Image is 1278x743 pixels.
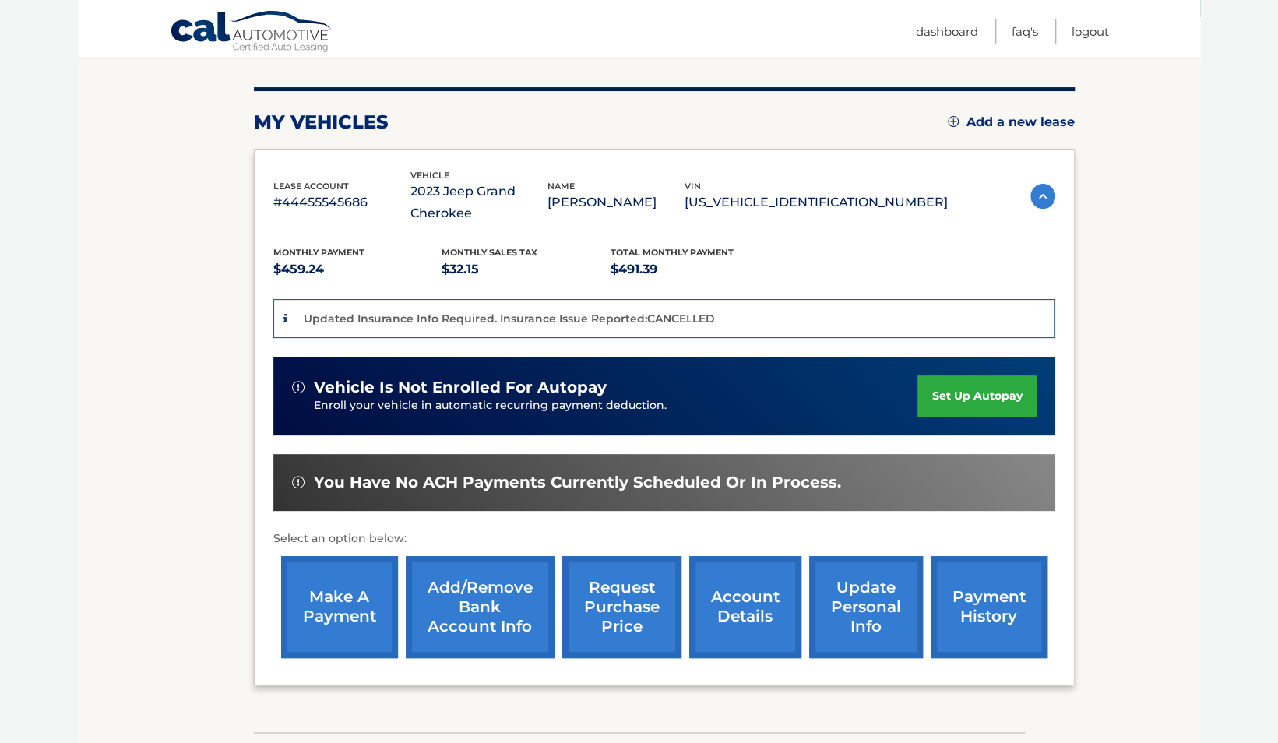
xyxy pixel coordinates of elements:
[273,192,410,213] p: #44455545686
[442,247,537,258] span: Monthly sales Tax
[410,170,449,181] span: vehicle
[547,192,685,213] p: [PERSON_NAME]
[809,556,923,658] a: update personal info
[406,556,555,658] a: Add/Remove bank account info
[273,247,364,258] span: Monthly Payment
[254,111,389,134] h2: my vehicles
[273,259,442,280] p: $459.24
[281,556,398,658] a: make a payment
[547,181,575,192] span: name
[948,116,959,127] img: add.svg
[685,192,948,213] p: [US_VEHICLE_IDENTIFICATION_NUMBER]
[611,259,780,280] p: $491.39
[292,476,305,488] img: alert-white.svg
[314,397,918,414] p: Enroll your vehicle in automatic recurring payment deduction.
[273,181,349,192] span: lease account
[304,312,715,326] p: Updated Insurance Info Required. Insurance Issue Reported:CANCELLED
[292,381,305,393] img: alert-white.svg
[689,556,801,658] a: account details
[1072,19,1109,44] a: Logout
[916,19,978,44] a: Dashboard
[562,556,681,658] a: request purchase price
[1030,184,1055,209] img: accordion-active.svg
[314,378,607,397] span: vehicle is not enrolled for autopay
[917,375,1036,417] a: set up autopay
[273,530,1055,548] p: Select an option below:
[442,259,611,280] p: $32.15
[611,247,734,258] span: Total Monthly Payment
[170,10,333,55] a: Cal Automotive
[685,181,701,192] span: vin
[931,556,1047,658] a: payment history
[314,473,841,492] span: You have no ACH payments currently scheduled or in process.
[948,114,1075,130] a: Add a new lease
[410,181,547,224] p: 2023 Jeep Grand Cherokee
[1012,19,1038,44] a: FAQ's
